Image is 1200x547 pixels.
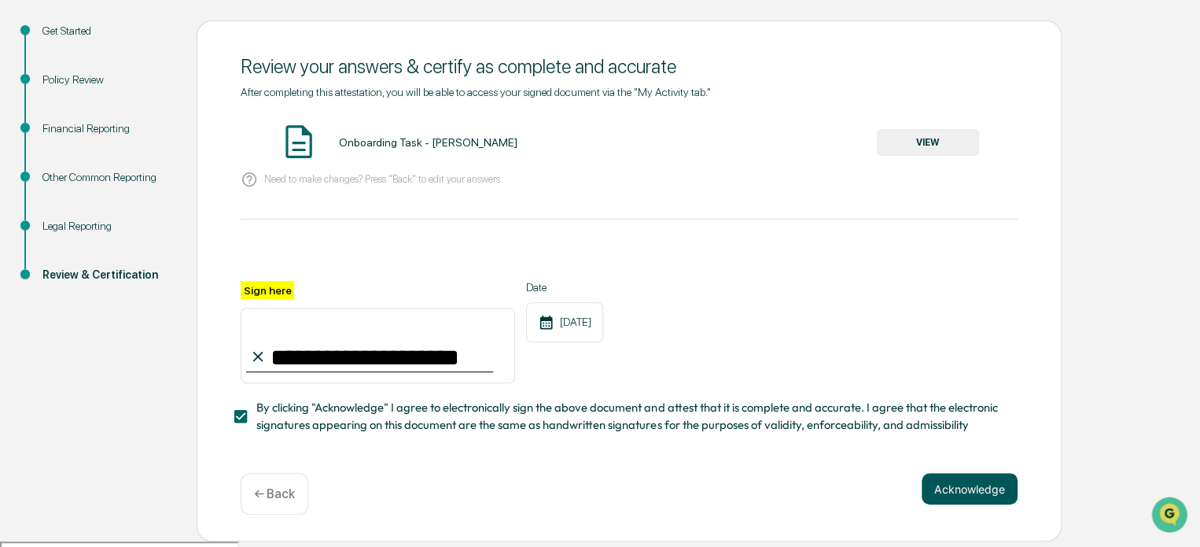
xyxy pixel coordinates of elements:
[922,473,1018,504] button: Acknowledge
[42,267,171,283] div: Review & Certification
[267,125,286,144] button: Start new chat
[114,200,127,213] div: 🗄️
[264,173,500,185] p: Need to make changes? Press "Back" to edit your answers
[53,136,199,149] div: We're available if you need us!
[31,198,101,214] span: Preclearance
[16,200,28,213] div: 🖐️
[31,228,99,244] span: Data Lookup
[16,120,44,149] img: 1746055101610-c473b297-6a78-478c-a979-82029cc54cd1
[9,192,108,220] a: 🖐️Preclearance
[279,122,318,161] img: Document Icon
[16,230,28,242] div: 🔎
[42,169,171,186] div: Other Common Reporting
[526,302,603,342] div: [DATE]
[256,399,1005,434] span: By clicking "Acknowledge" I agree to electronically sign the above document and attest that it is...
[156,267,190,279] span: Pylon
[526,281,603,294] label: Date
[877,129,979,156] button: VIEW
[111,266,190,279] a: Powered byPylon
[42,120,171,137] div: Financial Reporting
[1150,495,1192,538] iframe: Open customer support
[254,486,295,501] p: ← Back
[338,136,517,149] div: Onboarding Task - [PERSON_NAME]
[53,120,258,136] div: Start new chat
[241,55,1018,78] div: Review your answers & certify as complete and accurate
[16,33,286,58] p: How can we help?
[241,281,294,299] label: Sign here
[42,218,171,235] div: Legal Reporting
[42,72,171,88] div: Policy Review
[241,86,711,98] span: After completing this attestation, you will be able to access your signed document via the "My Ac...
[108,192,201,220] a: 🗄️Attestations
[42,23,171,39] div: Get Started
[9,222,105,250] a: 🔎Data Lookup
[130,198,195,214] span: Attestations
